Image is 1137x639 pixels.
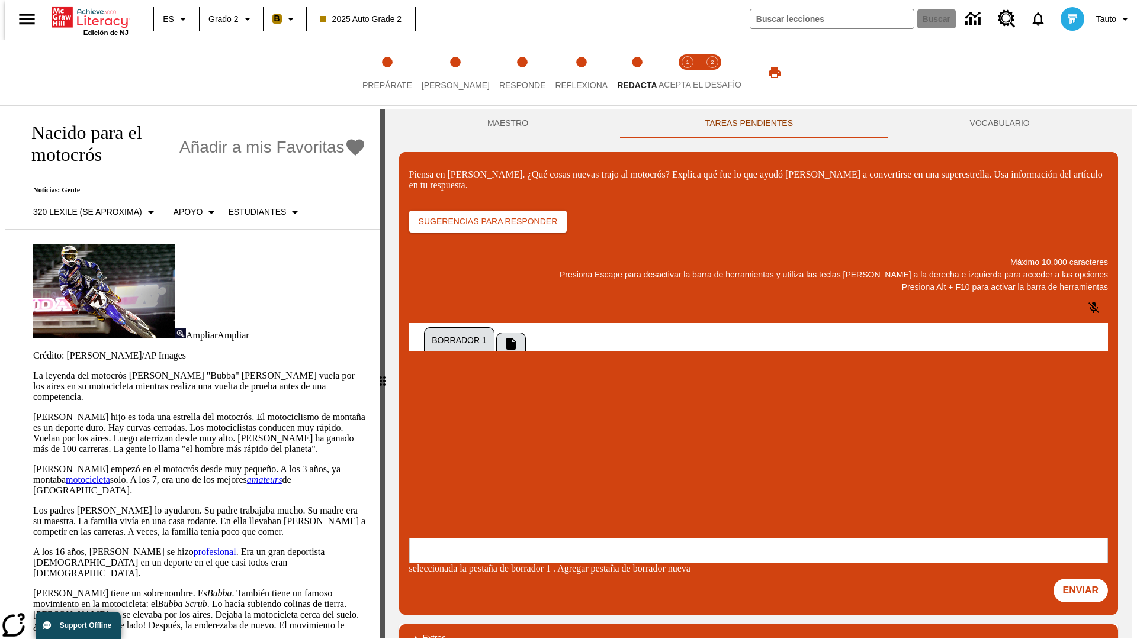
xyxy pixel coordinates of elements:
button: Agregar nuevo borrador [496,333,526,354]
button: Support Offline [36,612,121,639]
em: Bubba Scrub [158,599,207,609]
img: avatar image [1061,7,1084,31]
div: Pulsa la tecla de intro o la barra espaciadora y luego presiona las flechas de derecha e izquierd... [380,109,385,638]
text: 2 [711,59,714,65]
button: Maestro [399,109,617,138]
button: Seleccionar estudiante [223,202,307,223]
p: Presiona Alt + F10 para activar la barra de herramientas [409,281,1108,293]
p: [PERSON_NAME] empezó en el motocrós desde muy pequeño. A los 3 años, ya montaba solo. A los 7, er... [33,464,366,496]
span: 2025 Auto Grade 2 [320,13,402,25]
button: Lee step 2 of 5 [412,40,499,105]
p: Presiona Escape para desactivar la barra de herramientas y utiliza las teclas [PERSON_NAME] a la ... [409,269,1108,281]
p: Estudiantes [228,206,286,218]
span: Ampliar [186,330,217,340]
span: Responde [499,80,546,90]
button: Grado: Grado 2, Elige un grado [204,8,259,30]
a: Centro de recursos, Se abrirá en una pestaña nueva. [991,3,1023,35]
button: Lenguaje: ES, Selecciona un idioma [158,8,195,30]
span: B [274,11,280,26]
p: 320 Lexile (Se aproxima) [33,206,142,218]
button: Añadir a mis Favoritas - Nacido para el motocrós [179,137,366,158]
a: amateurs [247,475,282,485]
button: Tipo de apoyo, Apoyo [169,202,224,223]
p: Crédito: [PERSON_NAME]/AP Images [33,350,366,361]
p: Los padres [PERSON_NAME] lo ayudaron. Su padre trabajaba mucho. Su madre era su maestra. La famil... [33,505,366,537]
button: Enviar [1054,579,1108,602]
img: Ampliar [175,328,186,338]
text: 1 [686,59,689,65]
p: [PERSON_NAME] hijo es toda una estrella del motocrós. El motociclismo de montaña es un deporte du... [33,412,366,454]
button: Haga clic para activar la función de reconocimiento de voz [1080,293,1108,322]
button: Sugerencias para responder [409,211,567,233]
img: El corredor de motocrós James Stewart vuela por los aires en su motocicleta de montaña. [33,244,175,338]
p: A los 16 años, [PERSON_NAME] se hizo . Era un gran deportista [DEMOGRAPHIC_DATA] en un deporte en... [33,547,366,579]
button: TAREAS PENDIENTES [616,109,881,138]
span: [PERSON_NAME] [422,80,490,90]
input: Buscar campo [750,9,914,28]
button: Abrir el menú lateral [9,2,44,37]
a: Notificaciones [1023,4,1054,34]
span: Redacta [617,80,657,90]
a: profesional [194,547,236,557]
a: Centro de información [958,3,991,35]
div: activity [385,109,1132,638]
em: Bubba [207,588,232,598]
span: Grado 2 [208,13,239,25]
p: Piensa en [PERSON_NAME]. ¿Qué cosas nuevas trajo al motocrós? Explica qué fue lo que ayudó [PERSO... [409,169,1108,191]
p: Noticias: Gente [19,186,366,195]
button: Responde step 3 of 5 [490,40,555,105]
div: Portada [52,4,129,36]
span: ES [163,13,174,25]
div: reading [5,109,380,632]
span: Support Offline [60,621,111,630]
button: Escoja un nuevo avatar [1054,4,1091,34]
p: La leyenda del motocrós [PERSON_NAME] "Bubba" [PERSON_NAME] vuela por los aires en su motocicleta... [33,370,366,402]
button: Acepta el desafío contesta step 2 of 2 [695,40,730,105]
span: ACEPTA EL DESAFÍO [659,80,741,89]
div: Tab Group [423,323,1074,354]
button: Borrador 1 [424,327,494,354]
button: Prepárate step 1 of 5 [353,40,422,105]
button: Redacta step 5 of 5 [608,40,666,105]
button: Acepta el desafío lee step 1 of 2 [670,40,705,105]
span: Edición de NJ [83,29,129,36]
div: Instructional Panel Tabs [399,109,1118,138]
span: Ampliar [217,330,249,340]
p: Apoyo [174,206,203,218]
button: Seleccione Lexile, 320 Lexile (Se aproxima) [28,202,163,223]
p: Una de las cosas nuevas que [PERSON_NAME] aportó al motocrós fue… [5,9,173,41]
button: VOCABULARIO [881,109,1118,138]
button: Boost El color de la clase es anaranjado claro. Cambiar el color de la clase. [268,8,303,30]
h1: Nacido para el motocrós [19,122,174,166]
span: Tauto [1096,13,1116,25]
p: Máximo 10,000 caracteres [409,256,1108,269]
a: motocicleta [66,475,110,485]
body: Piensa en Stewart. ¿Qué cosas nuevas trajo al motocrós? Explica qué fue lo que ayudó a Stewart a ... [5,9,173,41]
button: Perfil/Configuración [1091,8,1137,30]
div: seleccionada la pestaña de borrador 1 . Agregar pestaña de borrador nueva [409,563,1108,574]
button: Reflexiona step 4 of 5 [545,40,617,105]
span: Reflexiona [555,80,608,90]
button: Imprimir [756,62,794,83]
span: Añadir a mis Favoritas [179,138,345,157]
span: Prepárate [362,80,412,90]
div: Borrador 1 [409,323,1108,563]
